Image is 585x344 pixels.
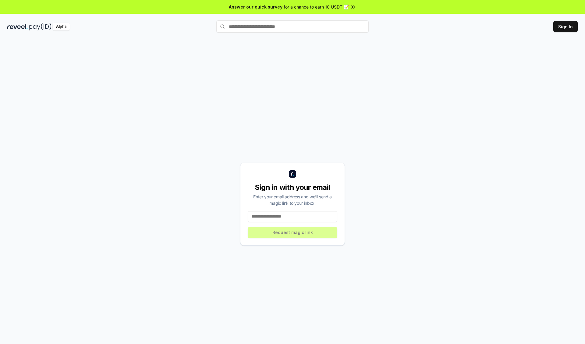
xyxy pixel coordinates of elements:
span: for a chance to earn 10 USDT 📝 [284,4,349,10]
span: Answer our quick survey [229,4,282,10]
div: Alpha [53,23,70,30]
img: logo_small [289,170,296,178]
div: Enter your email address and we’ll send a magic link to your inbox. [248,193,337,206]
img: reveel_dark [7,23,28,30]
button: Sign In [553,21,578,32]
div: Sign in with your email [248,183,337,192]
img: pay_id [29,23,51,30]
